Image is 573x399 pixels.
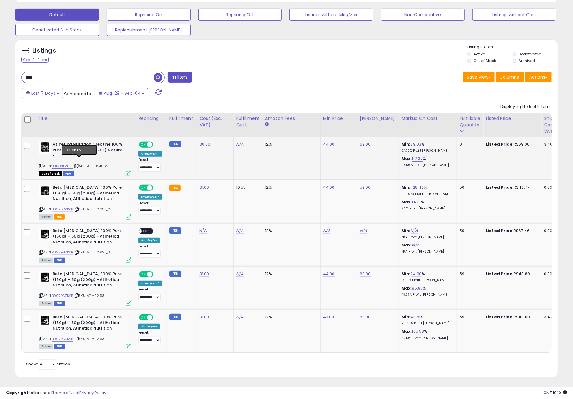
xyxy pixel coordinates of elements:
[401,149,452,153] p: 24.70% Profit [PERSON_NAME]
[401,199,412,205] b: Max:
[472,9,556,21] button: Listings without Cost
[140,315,147,320] span: ON
[460,314,478,320] div: 59
[54,258,65,263] span: FBM
[401,192,452,196] p: -20.07% Profit [PERSON_NAME]
[138,324,160,329] div: Win BuyBox
[265,271,316,277] div: 12%
[412,328,424,334] a: 105.58
[39,214,53,220] span: All listings currently available for purchase on Amazon
[411,271,422,277] a: 24.90
[95,88,148,98] button: Aug-29 - Sep-04
[360,115,396,122] div: [PERSON_NAME]
[53,271,127,290] b: Beta [MEDICAL_DATA] 100% Pure (150g) + 50g (200g) - Atlhetica Nutrition, Atlhetica Nutrition
[39,271,131,305] div: ASIN:
[138,115,164,122] div: Repricing
[169,115,194,122] div: Fulfillment
[138,158,162,172] div: Preset:
[401,271,411,277] b: Min:
[39,142,51,154] img: 41YPCZFsuLL._SL40_.jpg
[74,336,106,341] span: | SKU: ATL-021931
[500,104,552,110] div: Displaying 1 to 5 of 5 items
[401,314,452,326] div: %
[411,314,421,320] a: 48.81
[401,293,452,297] p: 43.07% Profit [PERSON_NAME]
[63,171,74,176] span: FBM
[39,314,131,348] div: ASIN:
[39,171,62,176] span: All listings that are currently out of stock and unavailable for purchase on Amazon
[152,272,162,277] span: OFF
[399,113,457,137] th: The percentage added to the cost of goods (COGS) that forms the calculator for Min & Max prices.
[39,142,131,175] div: ASIN:
[401,185,452,196] div: %
[412,242,419,248] a: N/A
[39,344,53,349] span: All listings currently available for purchase on Amazon
[496,72,524,82] button: Columns
[15,9,99,21] button: Default
[323,141,335,147] a: 44.00
[460,185,478,190] div: 50
[199,184,209,190] a: 31.00
[525,72,552,82] button: Actions
[460,142,478,147] div: 0
[138,331,162,344] div: Preset:
[486,184,514,190] b: Listed Price:
[474,51,485,57] label: Active
[323,184,335,190] a: 44.00
[152,185,162,190] span: OFF
[486,141,514,147] b: Listed Price:
[486,228,537,234] div: R$67.46
[360,184,371,190] a: 59.00
[401,115,454,122] div: Markup on Cost
[6,390,106,396] div: seller snap | |
[199,314,209,320] a: 31.00
[265,185,316,190] div: 12%
[401,314,411,320] b: Min:
[236,185,258,190] div: 16.55
[401,228,411,234] b: Min:
[323,314,334,320] a: 49.00
[39,228,51,240] img: 411yT+YJ2NL._SL40_.jpg
[199,141,210,147] a: 30.00
[265,142,316,147] div: 12%
[199,228,207,234] a: N/A
[401,278,452,283] p: 17.55% Profit [PERSON_NAME]
[412,156,423,162] a: 112.37
[460,228,478,234] div: 59
[289,9,373,21] button: Listings without Min/Max
[236,314,244,320] a: N/A
[401,184,411,190] b: Min:
[54,301,65,306] span: FBM
[52,164,73,169] a: B0BQNPVDFJ
[53,314,127,333] b: Beta [MEDICAL_DATA] 100% Pure (150g) + 50g (200g) - Atlhetica Nutrition, Atlhetica Nutrition
[486,142,537,147] div: R$69.00
[38,115,133,122] div: Title
[138,244,162,258] div: Preset:
[39,228,131,262] div: ASIN:
[168,72,192,83] button: Filters
[140,185,147,190] span: ON
[401,156,452,167] div: %
[39,271,51,283] img: 411yT+YJ2NL._SL40_.jpg
[169,141,181,147] small: FBM
[401,286,452,297] div: %
[543,390,567,396] span: 2025-09-12 19:10 GMT
[39,258,53,263] span: All listings currently available for purchase on Amazon
[21,57,49,63] div: Clear All Filters
[138,151,162,157] div: Amazon AI *
[107,9,191,21] button: Repricing On
[169,185,181,191] small: FBA
[52,250,73,255] a: B097FGZKXB
[412,285,423,291] a: 95.87
[199,115,231,128] div: Cost (Exc. VAT)
[74,250,110,255] span: | SKU: ATL-021931_3
[74,293,109,298] span: | SKU: ATL-021931_1
[486,314,514,320] b: Listed Price:
[39,185,51,197] img: 411yT+YJ2NL._SL40_.jpg
[265,115,318,122] div: Amazon Fees
[52,207,73,212] a: B097FGZKXB
[39,314,51,327] img: 411yT+YJ2NL._SL40_.jpg
[52,390,78,396] a: Terms of Use
[460,271,478,277] div: 59
[360,314,371,320] a: 69.00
